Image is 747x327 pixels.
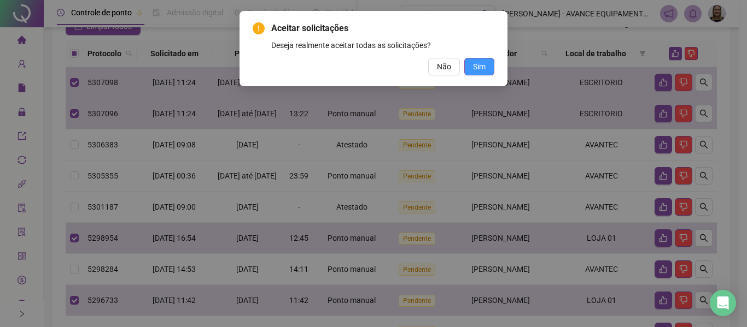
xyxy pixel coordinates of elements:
span: Sim [473,61,486,73]
button: Sim [464,58,494,75]
span: exclamation-circle [253,22,265,34]
div: Open Intercom Messenger [710,290,736,316]
button: Não [428,58,460,75]
div: Deseja realmente aceitar todas as solicitações? [271,39,494,51]
span: Não [437,61,451,73]
span: Aceitar solicitações [271,22,494,35]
